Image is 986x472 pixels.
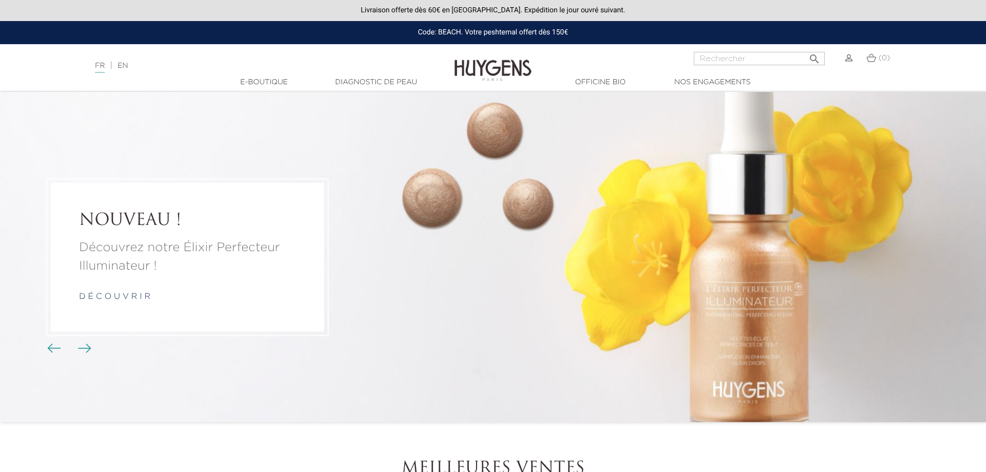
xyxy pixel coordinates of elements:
[694,52,825,65] input: Rechercher
[90,60,403,72] div: |
[213,77,315,88] a: E-Boutique
[549,77,652,88] a: Officine Bio
[79,238,296,275] a: Découvrez notre Élixir Perfecteur Illuminateur !
[805,49,824,63] button: 
[79,211,296,231] a: NOUVEAU !
[95,62,105,73] a: FR
[79,293,150,301] a: d é c o u v r i r
[325,77,427,88] a: Diagnostic de peau
[118,62,128,69] a: EN
[879,54,890,62] span: (0)
[808,50,821,62] i: 
[454,43,532,83] img: Huygens
[661,77,764,88] a: Nos engagements
[51,341,85,356] div: Boutons du carrousel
